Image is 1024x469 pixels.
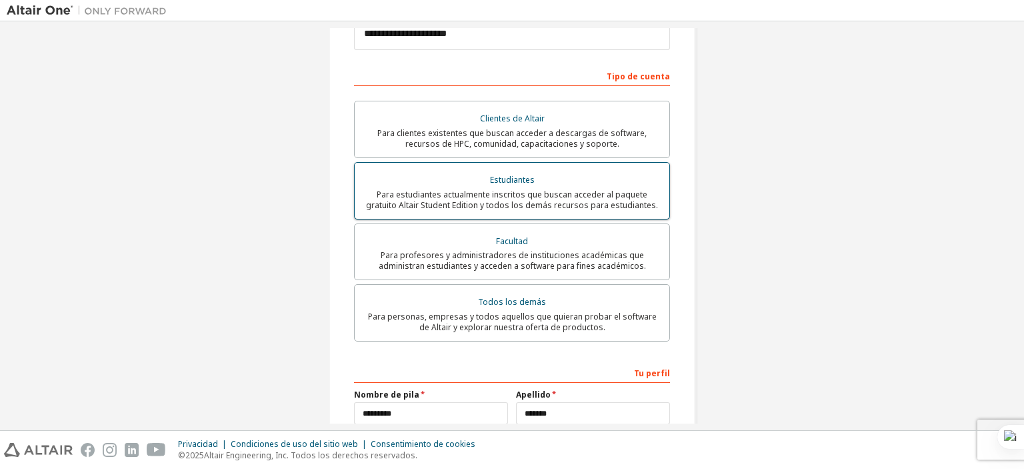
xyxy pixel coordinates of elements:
[204,450,417,461] font: Altair Engineering, Inc. Todos los derechos reservados.
[7,4,173,17] img: Altair Uno
[478,296,546,308] font: Todos los demás
[178,450,185,461] font: ©
[634,368,670,379] font: Tu perfil
[516,389,551,400] font: Apellido
[103,443,117,457] img: instagram.svg
[185,450,204,461] font: 2025
[607,71,670,82] font: Tipo de cuenta
[147,443,166,457] img: youtube.svg
[496,236,528,247] font: Facultad
[366,189,658,211] font: Para estudiantes actualmente inscritos que buscan acceder al paquete gratuito Altair Student Edit...
[125,443,139,457] img: linkedin.svg
[480,113,545,124] font: Clientes de Altair
[178,438,218,450] font: Privacidad
[371,438,475,450] font: Consentimiento de cookies
[490,174,535,185] font: Estudiantes
[368,311,657,333] font: Para personas, empresas y todos aquellos que quieran probar el software de Altair y explorar nues...
[354,389,419,400] font: Nombre de pila
[81,443,95,457] img: facebook.svg
[4,443,73,457] img: altair_logo.svg
[231,438,358,450] font: Condiciones de uso del sitio web
[379,250,646,272] font: Para profesores y administradores de instituciones académicas que administran estudiantes y acced...
[377,127,647,149] font: Para clientes existentes que buscan acceder a descargas de software, recursos de HPC, comunidad, ...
